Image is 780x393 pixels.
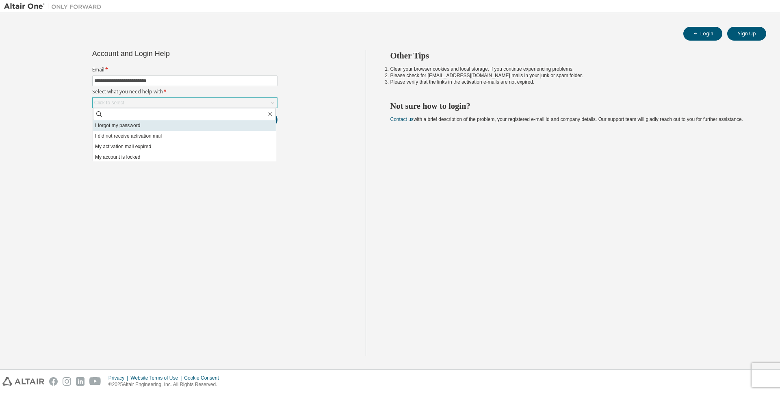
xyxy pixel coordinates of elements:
[92,67,277,73] label: Email
[390,50,752,61] h2: Other Tips
[92,50,240,57] div: Account and Login Help
[49,377,58,386] img: facebook.svg
[93,120,276,131] li: I forgot my password
[184,375,223,381] div: Cookie Consent
[2,377,44,386] img: altair_logo.svg
[390,117,414,122] a: Contact us
[390,72,752,79] li: Please check for [EMAIL_ADDRESS][DOMAIN_NAME] mails in your junk or spam folder.
[4,2,106,11] img: Altair One
[92,89,277,95] label: Select what you need help with
[727,27,766,41] button: Sign Up
[390,117,743,122] span: with a brief description of the problem, your registered e-mail id and company details. Our suppo...
[390,79,752,85] li: Please verify that the links in the activation e-mails are not expired.
[130,375,184,381] div: Website Terms of Use
[390,66,752,72] li: Clear your browser cookies and local storage, if you continue experiencing problems.
[108,381,224,388] p: © 2025 Altair Engineering, Inc. All Rights Reserved.
[108,375,130,381] div: Privacy
[76,377,84,386] img: linkedin.svg
[89,377,101,386] img: youtube.svg
[390,101,752,111] h2: Not sure how to login?
[94,99,124,106] div: Click to select
[683,27,722,41] button: Login
[93,98,277,108] div: Click to select
[63,377,71,386] img: instagram.svg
